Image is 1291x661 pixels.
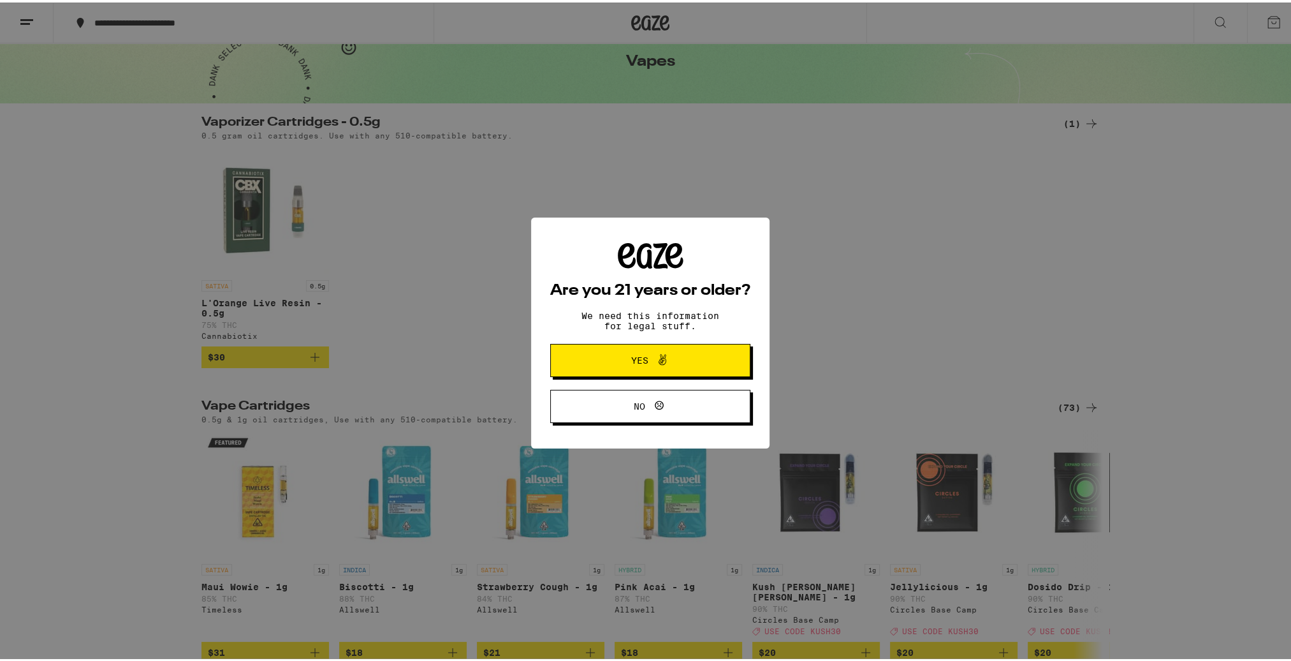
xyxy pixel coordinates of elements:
span: No [634,399,645,408]
button: Yes [550,341,750,375]
button: No [550,387,750,420]
h2: Are you 21 years or older? [550,281,750,296]
span: Yes [631,353,648,362]
p: We need this information for legal stuff. [571,308,730,329]
span: Hi. Need any help? [8,9,92,19]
